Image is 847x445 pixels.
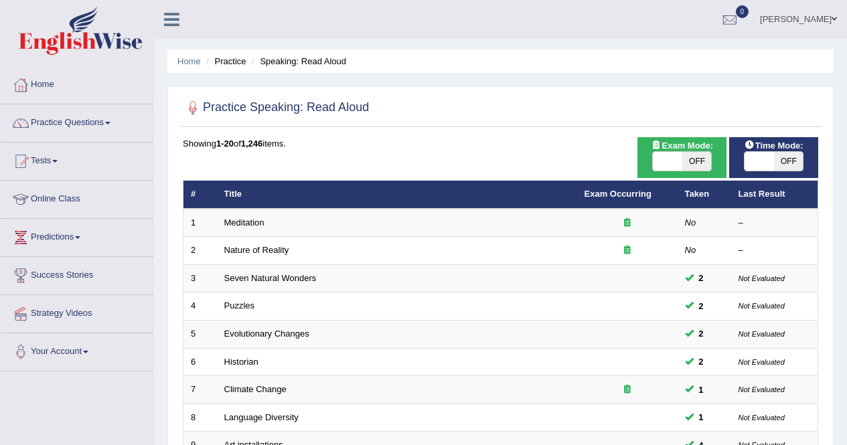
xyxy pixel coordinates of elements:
[1,295,153,329] a: Strategy Videos
[224,245,289,255] a: Nature of Reality
[682,152,712,171] span: OFF
[1,104,153,138] a: Practice Questions
[739,244,811,257] div: –
[183,292,217,321] td: 4
[224,357,258,367] a: Historian
[585,217,670,230] div: Exam occurring question
[216,139,234,149] b: 1-20
[1,257,153,290] a: Success Stories
[248,55,346,68] li: Speaking: Read Aloud
[183,264,217,292] td: 3
[774,152,803,171] span: OFF
[585,244,670,257] div: Exam occurring question
[646,139,718,153] span: Exam Mode:
[224,329,309,339] a: Evolutionary Changes
[183,376,217,404] td: 7
[739,274,785,282] small: Not Evaluated
[739,414,785,422] small: Not Evaluated
[739,302,785,310] small: Not Evaluated
[183,321,217,349] td: 5
[224,384,287,394] a: Climate Change
[731,181,818,209] th: Last Result
[694,271,709,285] span: You can still take this question
[241,139,263,149] b: 1,246
[736,5,749,18] span: 0
[183,209,217,237] td: 1
[1,181,153,214] a: Online Class
[1,333,153,367] a: Your Account
[183,98,369,118] h2: Practice Speaking: Read Aloud
[694,383,709,397] span: You can still take this question
[177,56,201,66] a: Home
[678,181,731,209] th: Taken
[685,245,696,255] em: No
[1,143,153,176] a: Tests
[585,383,670,396] div: Exam occurring question
[224,300,255,310] a: Puzzles
[585,189,651,199] a: Exam Occurring
[1,219,153,252] a: Predictions
[739,358,785,366] small: Not Evaluated
[224,273,317,283] a: Seven Natural Wonders
[739,217,811,230] div: –
[739,330,785,338] small: Not Evaluated
[694,299,709,313] span: You can still take this question
[183,348,217,376] td: 6
[224,217,264,228] a: Meditation
[183,237,217,265] td: 2
[739,385,785,393] small: Not Evaluated
[637,137,726,178] div: Show exams occurring in exams
[183,404,217,432] td: 8
[694,327,709,341] span: You can still take this question
[1,66,153,100] a: Home
[217,181,577,209] th: Title
[183,137,818,150] div: Showing of items.
[203,55,246,68] li: Practice
[694,355,709,369] span: You can still take this question
[694,410,709,424] span: You can still take this question
[183,181,217,209] th: #
[739,139,809,153] span: Time Mode:
[685,217,696,228] em: No
[224,412,299,422] a: Language Diversity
